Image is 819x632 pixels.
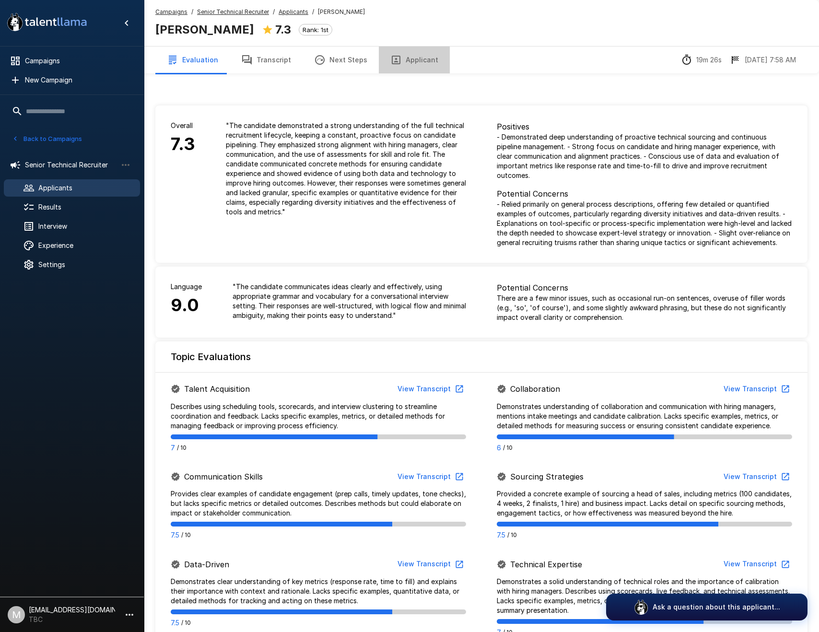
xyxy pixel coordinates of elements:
img: logo_glasses@2x.png [633,599,649,615]
p: Demonstrates understanding of collaboration and communication with hiring managers, mentions inta... [497,402,792,431]
p: Positives [497,121,792,132]
span: / 10 [181,618,191,628]
p: 19m 26s [696,55,722,65]
p: Collaboration [510,383,560,395]
b: 7.3 [275,23,291,36]
p: 7 [171,443,175,453]
p: Overall [171,121,195,130]
div: The date and time when the interview was completed [729,54,796,66]
h6: Topic Evaluations [171,349,251,364]
p: Data-Driven [184,559,229,570]
button: View Transcript [720,555,792,573]
p: Talent Acquisition [184,383,250,395]
b: [PERSON_NAME] [155,23,254,36]
button: View Transcript [394,380,466,398]
p: Potential Concerns [497,188,792,199]
button: Next Steps [303,47,379,73]
p: Communication Skills [184,471,263,482]
button: View Transcript [394,468,466,486]
p: 7.5 [497,530,505,540]
p: 6 [497,443,501,453]
span: / 10 [181,530,191,540]
span: / 10 [177,443,187,453]
p: Technical Expertise [510,559,582,570]
h6: 7.3 [171,130,195,158]
button: View Transcript [720,380,792,398]
p: - Relied primarily on general process descriptions, offering few detailed or quantified examples ... [497,199,792,247]
p: There are a few minor issues, such as occasional run-on sentences, overuse of filler words (e.g.,... [497,293,792,322]
button: Transcript [230,47,303,73]
button: Applicant [379,47,450,73]
button: View Transcript [394,555,466,573]
div: The time between starting and completing the interview [681,54,722,66]
p: 7.5 [171,618,179,628]
p: Language [171,282,202,292]
p: " The candidate demonstrated a strong understanding of the full technical recruitment lifecycle, ... [226,121,466,217]
p: - Demonstrated deep understanding of proactive technical sourcing and continuous pipeline managem... [497,132,792,180]
p: 7.5 [171,530,179,540]
p: Ask a question about this applicant... [653,602,780,612]
span: / 10 [503,443,513,453]
button: View Transcript [720,468,792,486]
h6: 9.0 [171,292,202,319]
span: / 10 [507,530,517,540]
p: " The candidate communicates ideas clearly and effectively, using appropriate grammar and vocabul... [233,282,466,320]
p: Demonstrates clear understanding of key metrics (response rate, time to fill) and explains their ... [171,577,466,606]
p: [DATE] 7:58 AM [745,55,796,65]
p: Potential Concerns [497,282,792,293]
button: Evaluation [155,47,230,73]
p: Demonstrates a solid understanding of technical roles and the importance of calibration with hiri... [497,577,792,615]
p: Describes using scheduling tools, scorecards, and interview clustering to streamline coordination... [171,402,466,431]
span: Rank: 1st [299,26,332,34]
p: Provides clear examples of candidate engagement (prep calls, timely updates, tone checks), but la... [171,489,466,518]
p: Sourcing Strategies [510,471,584,482]
p: Provided a concrete example of sourcing a head of sales, including metrics (100 candidates, 4 wee... [497,489,792,518]
button: Ask a question about this applicant... [606,594,807,620]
